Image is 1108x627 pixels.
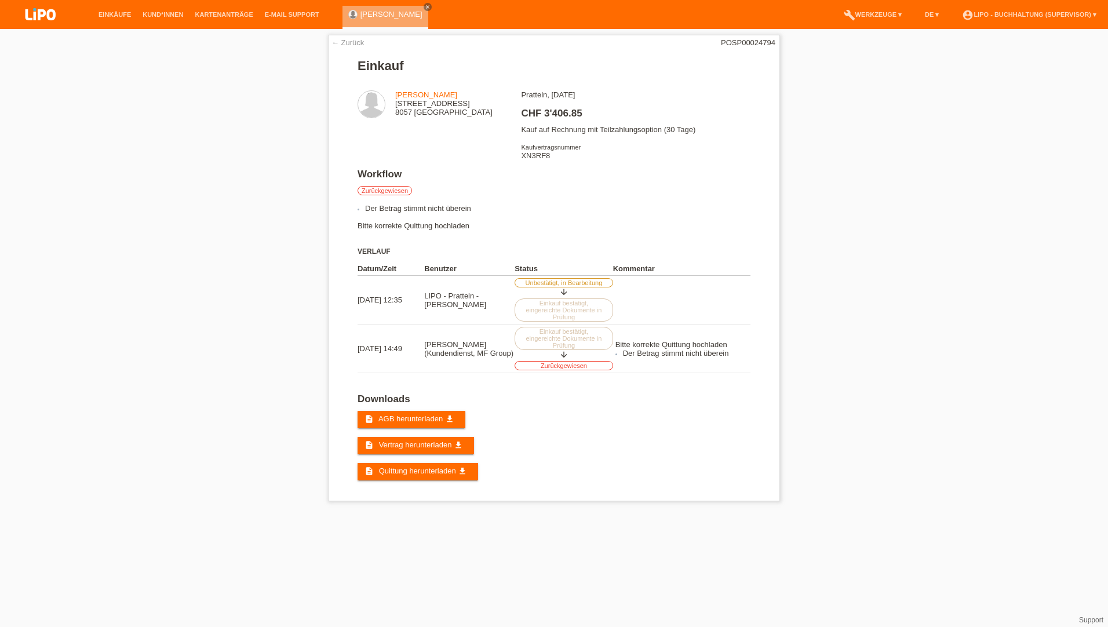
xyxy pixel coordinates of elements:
[365,414,374,424] i: description
[137,11,189,18] a: Kund*innen
[93,11,137,18] a: Einkäufe
[259,11,325,18] a: E-Mail Support
[838,11,908,18] a: buildWerkzeuge ▾
[515,262,613,276] th: Status
[358,204,750,373] div: Bitte korrekte Quittung hochladen
[12,24,70,32] a: LIPO pay
[425,4,431,10] i: close
[379,466,456,475] span: Quittung herunterladen
[395,90,457,99] a: [PERSON_NAME]
[360,10,422,19] a: [PERSON_NAME]
[1079,616,1103,624] a: Support
[378,414,443,423] span: AGB herunterladen
[424,3,432,11] a: close
[358,169,750,186] h2: Workflow
[358,325,424,373] td: [DATE] 14:49
[721,38,775,47] div: POSP00024794
[358,186,412,195] label: Zurückgewiesen
[559,287,568,297] i: arrow_downward
[358,393,750,411] h2: Downloads
[189,11,259,18] a: Kartenanträge
[623,349,748,358] li: Der Betrag stimmt nicht überein
[331,38,364,47] a: ← Zurück
[613,262,750,276] th: Kommentar
[521,108,750,125] h2: CHF 3'406.85
[559,350,568,359] i: arrow_downward
[424,325,515,373] td: [PERSON_NAME] (Kundendienst, MF Group)
[515,361,613,370] label: Zurückgewiesen
[395,90,493,116] div: [STREET_ADDRESS] 8057 [GEOGRAPHIC_DATA]
[358,437,474,454] a: description Vertrag herunterladen get_app
[458,466,467,476] i: get_app
[515,298,613,322] label: Einkauf bestätigt, eingereichte Dokumente in Prüfung
[424,276,515,325] td: LIPO - Pratteln - [PERSON_NAME]
[424,262,515,276] th: Benutzer
[919,11,945,18] a: DE ▾
[365,466,374,476] i: description
[454,440,463,450] i: get_app
[365,440,374,450] i: description
[844,9,855,21] i: build
[365,204,750,213] li: Der Betrag stimmt nicht überein
[358,247,750,256] h3: Verlauf
[521,144,581,151] span: Kaufvertragsnummer
[515,327,613,350] label: Einkauf bestätigt, eingereichte Dokumente in Prüfung
[358,262,424,276] th: Datum/Zeit
[515,278,613,287] label: Unbestätigt, in Bearbeitung
[358,59,750,73] h1: Einkauf
[445,414,454,424] i: get_app
[379,440,452,449] span: Vertrag herunterladen
[956,11,1102,18] a: account_circleLIPO - Buchhaltung (Supervisor) ▾
[358,411,465,428] a: description AGB herunterladen get_app
[521,90,750,169] div: Pratteln, [DATE] Kauf auf Rechnung mit Teilzahlungsoption (30 Tage) XN3RF8
[358,463,478,480] a: description Quittung herunterladen get_app
[962,9,974,21] i: account_circle
[613,325,750,373] td: Bitte korrekte Quittung hochladen
[358,276,424,325] td: [DATE] 12:35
